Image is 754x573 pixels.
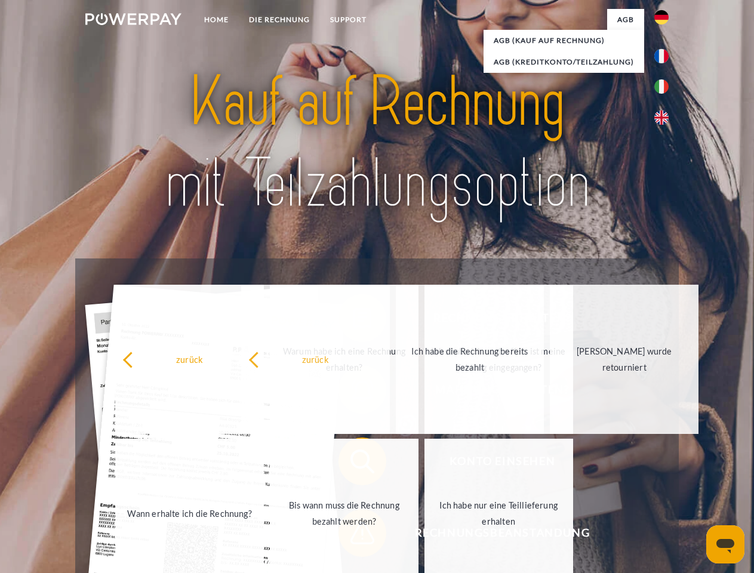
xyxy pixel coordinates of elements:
iframe: Schaltfläche zum Öffnen des Messaging-Fensters [706,525,744,563]
img: en [654,110,669,125]
div: [PERSON_NAME] wurde retourniert [557,343,691,375]
a: DIE RECHNUNG [239,9,320,30]
img: fr [654,49,669,63]
div: Wann erhalte ich die Rechnung? [122,505,257,521]
div: zurück [122,351,257,367]
a: SUPPORT [320,9,377,30]
img: it [654,79,669,94]
div: Ich habe nur eine Teillieferung erhalten [432,497,566,529]
a: AGB (Kreditkonto/Teilzahlung) [484,51,644,73]
img: title-powerpay_de.svg [114,57,640,229]
a: Home [194,9,239,30]
a: AGB (Kauf auf Rechnung) [484,30,644,51]
a: agb [607,9,644,30]
div: Ich habe die Rechnung bereits bezahlt [403,343,537,375]
div: zurück [248,351,383,367]
img: logo-powerpay-white.svg [85,13,181,25]
img: de [654,10,669,24]
div: Bis wann muss die Rechnung bezahlt werden? [277,497,411,529]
